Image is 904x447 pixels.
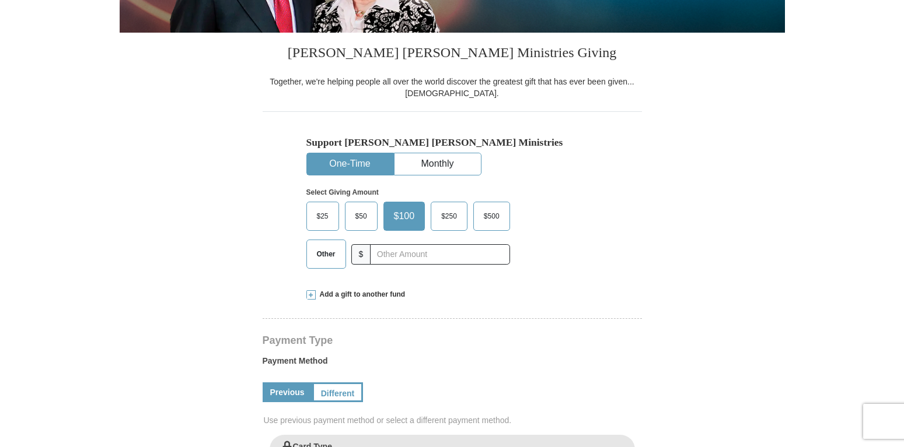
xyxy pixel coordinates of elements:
[263,382,312,402] a: Previous
[316,290,406,300] span: Add a gift to another fund
[312,382,364,402] a: Different
[263,355,642,372] label: Payment Method
[478,207,505,225] span: $500
[370,244,509,265] input: Other Amount
[435,207,463,225] span: $250
[263,76,642,99] div: Together, we're helping people all over the world discover the greatest gift that has ever been g...
[388,207,421,225] span: $100
[263,33,642,76] h3: [PERSON_NAME] [PERSON_NAME] Ministries Giving
[307,153,393,175] button: One-Time
[264,414,643,426] span: Use previous payment method or select a different payment method.
[350,207,373,225] span: $50
[306,136,598,149] h5: Support [PERSON_NAME] [PERSON_NAME] Ministries
[311,245,341,263] span: Other
[311,207,334,225] span: $25
[395,153,481,175] button: Monthly
[306,188,379,196] strong: Select Giving Amount
[263,336,642,345] h4: Payment Type
[351,244,371,265] span: $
